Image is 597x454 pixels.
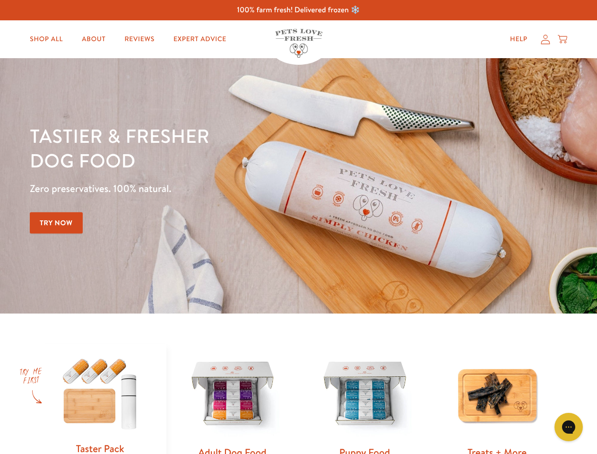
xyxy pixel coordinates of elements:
[30,123,388,173] h1: Tastier & fresher dog food
[502,30,535,49] a: Help
[275,29,322,58] img: Pets Love Fresh
[166,30,234,49] a: Expert Advice
[550,410,588,445] iframe: Gorgias live chat messenger
[22,30,70,49] a: Shop All
[30,212,83,234] a: Try Now
[30,180,388,197] p: Zero preservatives. 100% natural.
[117,30,162,49] a: Reviews
[74,30,113,49] a: About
